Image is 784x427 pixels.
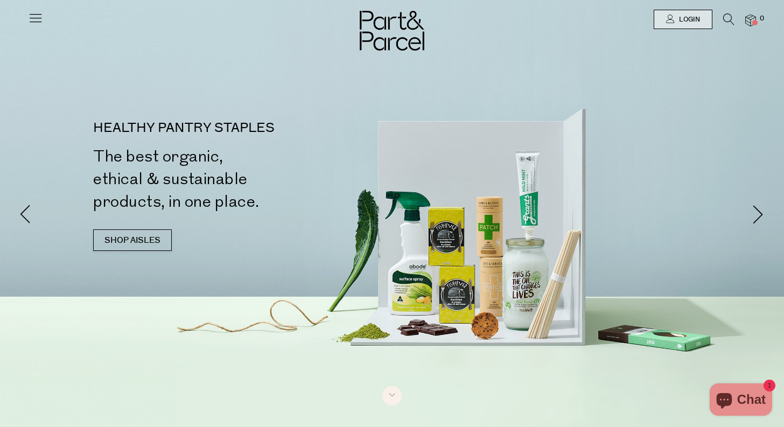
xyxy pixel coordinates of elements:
[757,14,767,24] span: 0
[745,15,756,26] a: 0
[654,10,712,29] a: Login
[706,383,775,418] inbox-online-store-chat: Shopify online store chat
[93,145,396,213] h2: The best organic, ethical & sustainable products, in one place.
[93,122,396,135] p: HEALTHY PANTRY STAPLES
[676,15,700,24] span: Login
[93,229,172,251] a: SHOP AISLES
[360,11,424,51] img: Part&Parcel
